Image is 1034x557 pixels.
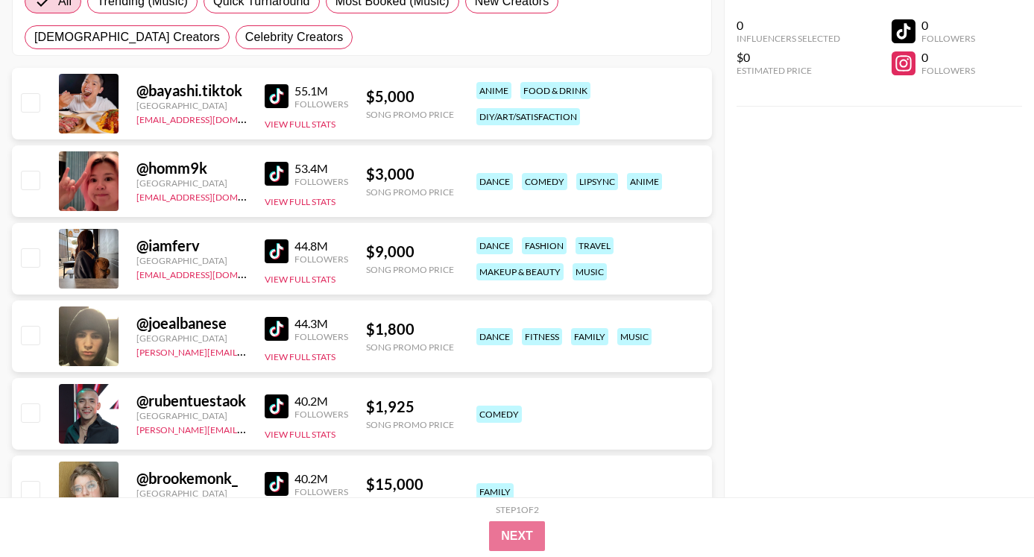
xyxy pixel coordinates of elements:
img: TikTok [265,394,289,418]
div: family [571,328,608,345]
div: @ bayashi.tiktok [136,81,247,100]
div: comedy [476,406,522,423]
div: dance [476,173,513,190]
div: [GEOGRAPHIC_DATA] [136,255,247,266]
div: 55.1M [294,84,348,98]
div: diy/art/satisfaction [476,108,580,125]
div: Followers [294,254,348,265]
div: @ homm9k [136,159,247,177]
button: Next [489,521,545,551]
div: $ 9,000 [366,242,454,261]
div: Song Promo Price [366,109,454,120]
div: Followers [294,409,348,420]
div: [GEOGRAPHIC_DATA] [136,488,247,499]
div: $ 1,925 [366,397,454,416]
div: [GEOGRAPHIC_DATA] [136,410,247,421]
button: View Full Stats [265,429,335,440]
div: Influencers Selected [737,33,840,44]
div: @ joealbanese [136,314,247,333]
div: lipsync [576,173,618,190]
div: fashion [522,237,567,254]
a: [EMAIL_ADDRESS][DOMAIN_NAME] [136,266,286,280]
img: TikTok [265,84,289,108]
div: 40.2M [294,471,348,486]
div: travel [576,237,614,254]
div: Followers [294,486,348,497]
div: fitness [522,328,562,345]
div: Followers [921,33,975,44]
div: Step 1 of 2 [496,504,539,515]
div: $0 [737,50,840,65]
div: 40.2M [294,394,348,409]
div: music [573,263,607,280]
div: 0 [921,50,975,65]
div: @ iamferv [136,236,247,255]
a: [EMAIL_ADDRESS][DOMAIN_NAME] [136,111,286,125]
div: [GEOGRAPHIC_DATA] [136,100,247,111]
div: Song Promo Price [366,186,454,198]
div: Song Promo Price [366,342,454,353]
div: [GEOGRAPHIC_DATA] [136,333,247,344]
div: Song Promo Price [366,264,454,275]
div: Song Promo Price [366,419,454,430]
div: $ 1,800 [366,320,454,339]
div: 44.3M [294,316,348,331]
a: [PERSON_NAME][EMAIL_ADDRESS][DOMAIN_NAME] [136,344,357,358]
a: [PERSON_NAME][EMAIL_ADDRESS][DOMAIN_NAME] [136,421,357,435]
img: TikTok [265,239,289,263]
div: 53.4M [294,161,348,176]
div: $ 15,000 [366,475,454,494]
button: View Full Stats [265,274,335,285]
button: View Full Stats [265,196,335,207]
div: $ 5,000 [366,87,454,106]
div: music [617,328,652,345]
div: family [476,483,514,500]
div: 0 [921,18,975,33]
div: makeup & beauty [476,263,564,280]
button: View Full Stats [265,351,335,362]
div: food & drink [520,82,590,99]
div: [GEOGRAPHIC_DATA] [136,177,247,189]
a: [EMAIL_ADDRESS][DOMAIN_NAME] [136,189,286,203]
div: comedy [522,173,567,190]
span: Celebrity Creators [245,28,344,46]
div: Followers [921,65,975,76]
div: 0 [737,18,840,33]
div: Song Promo Price [366,497,454,508]
div: dance [476,237,513,254]
div: Estimated Price [737,65,840,76]
div: Followers [294,331,348,342]
div: @ brookemonk_ [136,469,247,488]
div: 44.8M [294,239,348,254]
span: [DEMOGRAPHIC_DATA] Creators [34,28,220,46]
div: anime [627,173,662,190]
button: View Full Stats [265,119,335,130]
div: anime [476,82,511,99]
iframe: Drift Widget Chat Controller [959,482,1016,539]
img: TikTok [265,162,289,186]
div: $ 3,000 [366,165,454,183]
img: TikTok [265,317,289,341]
img: TikTok [265,472,289,496]
div: Followers [294,98,348,110]
div: Followers [294,176,348,187]
div: @ rubentuestaok [136,391,247,410]
div: dance [476,328,513,345]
